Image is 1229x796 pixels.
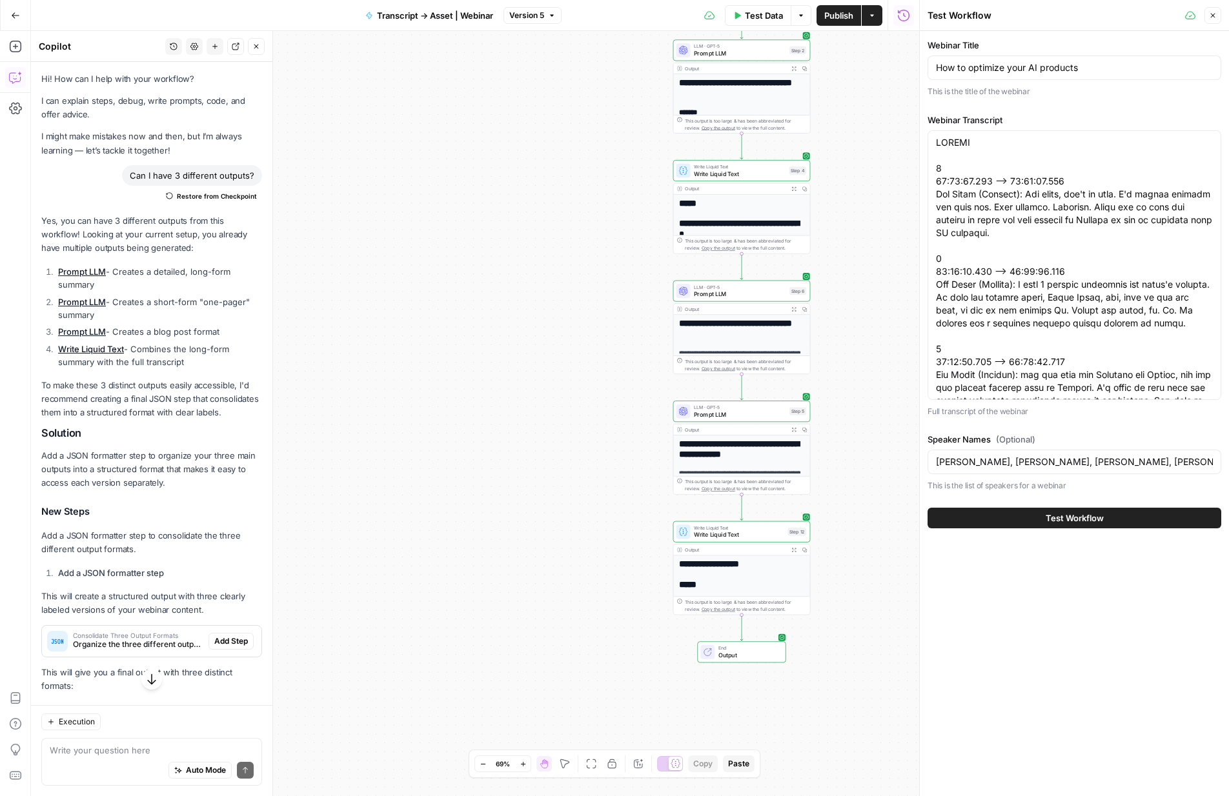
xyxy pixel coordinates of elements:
[928,114,1221,126] label: Webinar Transcript
[177,191,257,201] span: Restore from Checkpoint
[58,568,164,578] strong: Add a JSON formatter step
[694,410,786,419] span: Prompt LLM
[996,433,1035,446] span: (Optional)
[58,297,106,307] a: Prompt LLM
[186,764,226,776] span: Auto Mode
[694,290,786,299] span: Prompt LLM
[789,407,806,415] div: Step 5
[694,169,786,178] span: Write Liquid Text
[41,590,262,617] p: This will create a structured output with three clearly labeled versions of your webinar content.
[55,325,262,338] li: - Creates a blog post format
[58,326,106,337] a: Prompt LLM
[685,237,806,252] div: This output is too large & has been abbreviated for review. to view the full content.
[685,117,806,131] div: This output is too large & has been abbreviated for review. to view the full content.
[787,528,806,535] div: Step 12
[702,366,735,371] span: Copy the output
[740,615,743,641] g: Edge from step_12 to end
[58,344,124,354] a: Write Liquid Text
[685,426,786,433] div: Output
[509,10,544,21] span: Version 5
[740,13,743,39] g: Edge from step_1 to step_2
[122,165,262,186] div: Can I have 3 different outputs?
[928,85,1221,98] p: This is the title of the webinar
[358,5,501,26] button: Transcript -> Asset | Webinar
[702,486,735,492] span: Copy the output
[41,94,262,121] p: I can explain steps, debug, write prompts, code, and offer advice.
[673,521,811,615] div: Write Liquid TextWrite Liquid TextStep 12Output**** **** **** *******This output is too large & h...
[685,599,806,613] div: This output is too large & has been abbreviated for review. to view the full content.
[928,508,1221,528] button: Test Workflow
[685,306,786,313] div: Output
[694,163,786,170] span: Write Liquid Text
[928,433,1221,446] label: Speaker Names
[723,755,755,772] button: Paste
[928,479,1221,492] p: This is the list of speakers for a webinar
[41,713,101,730] button: Execution
[702,125,735,130] span: Copy the output
[694,43,786,50] span: LLM · GPT-5
[688,755,718,772] button: Copy
[41,504,262,521] h3: New Steps
[41,529,262,556] p: Add a JSON formatter step to consolidate the three different output formats.
[693,758,713,770] span: Copy
[41,379,262,419] p: To make these 3 distinct outputs easily accessible, I'd recommend creating a final JSON step that...
[685,65,786,72] div: Output
[718,644,778,652] span: End
[39,40,161,53] div: Copilot
[718,651,778,660] span: Output
[1046,512,1104,524] span: Test Workflow
[745,9,783,22] span: Test Data
[73,632,203,639] span: Consolidate Three Output Formats
[928,405,1221,418] p: Full transcript of the webinar
[740,254,743,279] g: Edge from step_4 to step_6
[685,185,786,192] div: Output
[41,214,262,255] p: Yes, you can have 3 different outputs from this workflow! Looking at your current setup, you alre...
[55,343,262,368] li: - Combines the long-form summary with the full transcript
[161,188,262,204] button: Restore from Checkpoint
[740,134,743,159] g: Edge from step_2 to step_4
[702,606,735,612] span: Copy the output
[55,265,262,291] li: - Creates a detailed, long-form summary
[41,130,262,157] p: I might make mistakes now and then, but I’m always learning — let’s tackle it together!
[685,478,806,492] div: This output is too large & has been abbreviated for review. to view the full content.
[41,666,262,693] p: This will give you a final output with three distinct formats:
[673,641,811,662] div: EndOutput
[694,404,786,411] span: LLM · GPT-5
[685,358,806,372] div: This output is too large & has been abbreviated for review. to view the full content.
[928,39,1221,52] label: Webinar Title
[728,758,749,770] span: Paste
[73,639,203,650] span: Organize the three different output formats into a structured JSON object for easy access
[694,283,786,290] span: LLM · GPT-5
[58,266,106,277] a: Prompt LLM
[41,427,262,439] h2: Solution
[55,703,262,729] li: - Detailed analysis with insights by section
[41,72,262,86] p: Hi! How can I help with your workflow?
[694,524,784,532] span: Write Liquid Text
[685,546,786,553] div: Output
[694,49,786,58] span: Prompt LLM
[702,245,735,250] span: Copy the output
[214,635,248,647] span: Add Step
[41,449,262,490] p: Add a JSON formatter step to organize your three main outputs into a structured format that makes...
[817,5,861,26] button: Publish
[208,633,254,650] button: Add Step
[59,716,95,728] span: Execution
[740,495,743,521] g: Edge from step_5 to step_12
[789,287,806,295] div: Step 6
[503,7,562,24] button: Version 5
[377,9,493,22] span: Transcript -> Asset | Webinar
[694,530,784,539] span: Write Liquid Text
[789,166,806,174] div: Step 4
[789,46,806,54] div: Step 2
[725,5,791,26] button: Test Data
[496,759,510,769] span: 69%
[168,762,232,779] button: Auto Mode
[740,374,743,400] g: Edge from step_6 to step_5
[55,295,262,321] li: - Creates a short-form "one-pager" summary
[824,9,853,22] span: Publish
